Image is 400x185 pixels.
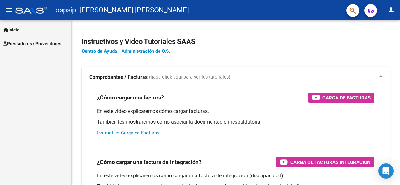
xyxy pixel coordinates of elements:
div: Open Intercom Messenger [378,163,394,179]
span: Carga de Facturas Integración [290,158,371,166]
mat-icon: person [387,6,395,14]
span: - [PERSON_NAME] [PERSON_NAME] [76,3,189,17]
p: En este video explicaremos cómo cargar facturas. [97,108,374,115]
span: - ospsip [50,3,76,17]
button: Carga de Facturas Integración [276,157,374,167]
p: En este video explicaremos cómo cargar una factura de integración (discapacidad). [97,172,374,179]
a: Instructivo Carga de Facturas [97,130,159,136]
span: (haga click aquí para ver los tutoriales) [149,74,230,81]
h3: ¿Cómo cargar una factura de integración? [97,158,202,167]
p: También les mostraremos cómo asociar la documentación respaldatoria. [97,119,374,126]
span: Carga de Facturas [322,94,371,102]
button: Carga de Facturas [308,92,374,103]
span: Inicio [3,26,19,33]
h2: Instructivos y Video Tutoriales SAAS [82,36,390,48]
a: Centro de Ayuda - Administración de O.S. [82,48,170,54]
strong: Comprobantes / Facturas [89,74,148,81]
mat-expansion-panel-header: Comprobantes / Facturas (haga click aquí para ver los tutoriales) [82,67,390,87]
span: Prestadores / Proveedores [3,40,61,47]
h3: ¿Cómo cargar una factura? [97,93,164,102]
mat-icon: menu [5,6,13,14]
